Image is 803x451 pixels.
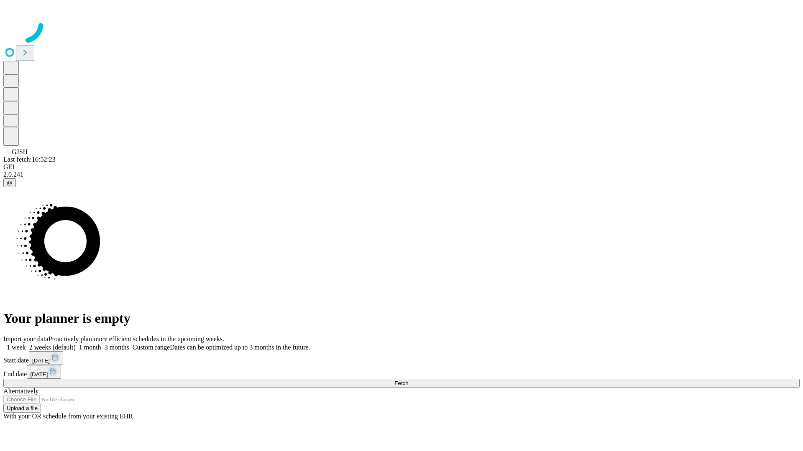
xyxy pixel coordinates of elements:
[32,357,50,364] span: [DATE]
[12,148,28,155] span: GJSH
[29,344,76,351] span: 2 weeks (default)
[49,335,224,342] span: Proactively plan more efficient schedules in the upcoming weeks.
[3,351,800,365] div: Start date
[3,178,16,187] button: @
[105,344,129,351] span: 3 months
[7,344,26,351] span: 1 week
[3,379,800,388] button: Fetch
[7,180,13,186] span: @
[27,365,61,379] button: [DATE]
[3,365,800,379] div: End date
[3,171,800,178] div: 2.0.241
[170,344,310,351] span: Dates can be optimized up to 3 months in the future.
[3,311,800,326] h1: Your planner is empty
[394,380,408,386] span: Fetch
[3,413,133,420] span: With your OR schedule from your existing EHR
[79,344,101,351] span: 1 month
[3,404,41,413] button: Upload a file
[133,344,170,351] span: Custom range
[30,371,48,378] span: [DATE]
[3,156,56,163] span: Last fetch: 16:52:23
[3,388,38,395] span: Alternatively
[29,351,63,365] button: [DATE]
[3,335,49,342] span: Import your data
[3,163,800,171] div: GEI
